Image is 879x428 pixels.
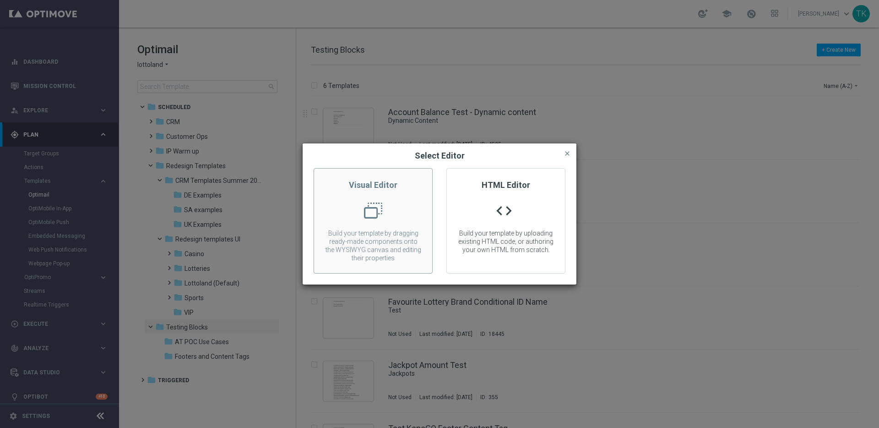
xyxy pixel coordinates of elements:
p: Build your template by uploading existing HTML code, or authoring your own HTML from scratch. [447,229,565,254]
h2: Select Editor [415,150,465,161]
p: Build your template by dragging ready-made components onto the WYSIWYG canvas and editing their p... [314,229,432,262]
div: code [495,202,513,227]
h2: Visual Editor [314,180,432,191]
span: close [564,150,571,157]
h2: HTML Editor [447,180,565,191]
